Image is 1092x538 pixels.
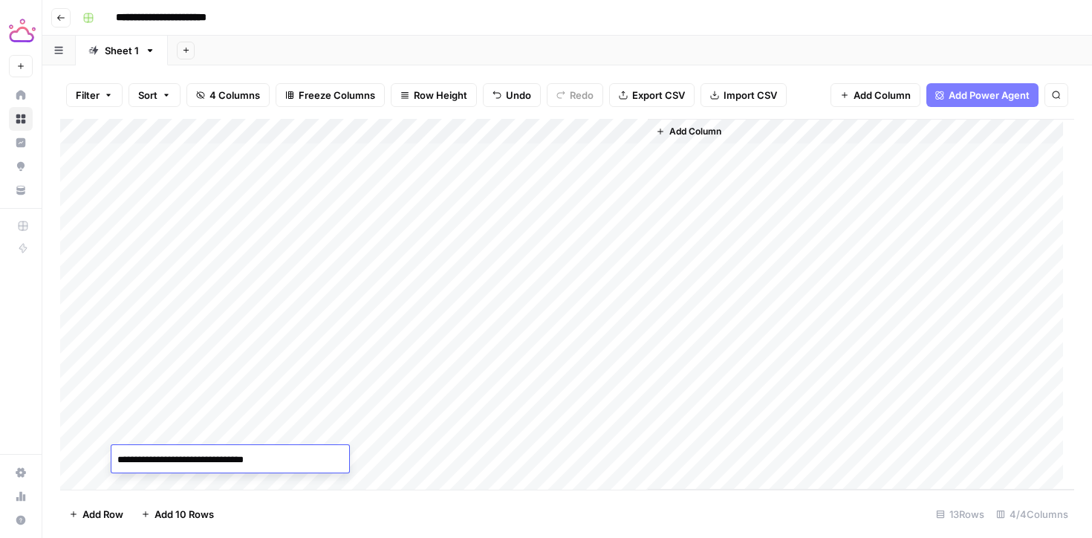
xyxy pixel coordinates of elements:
button: Add Power Agent [926,83,1039,107]
button: Undo [483,83,541,107]
a: Usage [9,484,33,508]
div: Sheet 1 [105,43,139,58]
button: Filter [66,83,123,107]
span: Filter [76,88,100,103]
span: Freeze Columns [299,88,375,103]
span: Add Power Agent [949,88,1030,103]
a: Sheet 1 [76,36,168,65]
a: Your Data [9,178,33,202]
span: Sort [138,88,157,103]
a: Home [9,83,33,107]
span: Redo [570,88,594,103]
span: Add 10 Rows [155,507,214,522]
button: Add 10 Rows [132,502,223,526]
img: Tactiq Logo [9,17,36,44]
button: Add Row [60,502,132,526]
button: Help + Support [9,508,33,532]
button: Freeze Columns [276,83,385,107]
span: 4 Columns [209,88,260,103]
span: Row Height [414,88,467,103]
button: Workspace: Tactiq [9,12,33,49]
button: Row Height [391,83,477,107]
span: Undo [506,88,531,103]
button: Add Column [831,83,920,107]
div: 13 Rows [930,502,990,526]
a: Settings [9,461,33,484]
span: Import CSV [724,88,777,103]
a: Browse [9,107,33,131]
span: Add Row [82,507,123,522]
button: Export CSV [609,83,695,107]
button: Add Column [650,122,727,141]
button: Redo [547,83,603,107]
span: Add Column [669,125,721,138]
span: Export CSV [632,88,685,103]
button: Import CSV [701,83,787,107]
div: 4/4 Columns [990,502,1074,526]
a: Insights [9,131,33,155]
button: 4 Columns [186,83,270,107]
button: Sort [129,83,181,107]
span: Add Column [854,88,911,103]
a: Opportunities [9,155,33,178]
